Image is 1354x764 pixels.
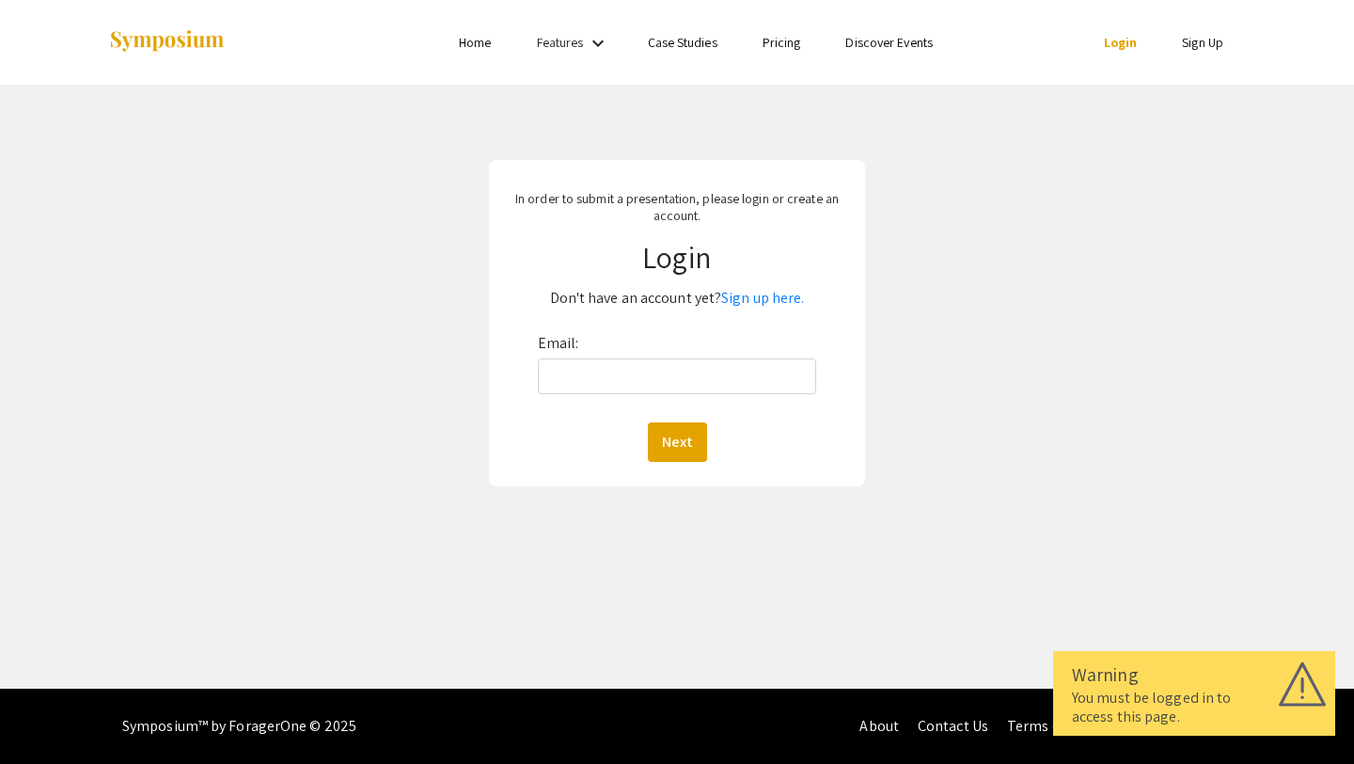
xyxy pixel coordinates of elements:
[721,288,804,308] a: Sign up here.
[502,283,851,313] p: Don't have an account yet?
[763,34,801,51] a: Pricing
[587,32,609,55] mat-icon: Expand Features list
[1072,661,1316,689] div: Warning
[1182,34,1223,51] a: Sign Up
[502,190,851,224] p: In order to submit a presentation, please login or create an account.
[122,689,356,764] div: Symposium™ by ForagerOne © 2025
[648,422,707,462] button: Next
[648,34,717,51] a: Case Studies
[1007,716,1114,736] a: Terms of Service
[1104,34,1138,51] a: Login
[459,34,491,51] a: Home
[1072,689,1316,726] div: You must be logged in to access this page.
[538,328,579,358] label: Email:
[845,34,933,51] a: Discover Events
[502,239,851,275] h1: Login
[918,716,988,736] a: Contact Us
[537,34,584,51] a: Features
[859,716,899,736] a: About
[108,29,226,55] img: Symposium by ForagerOne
